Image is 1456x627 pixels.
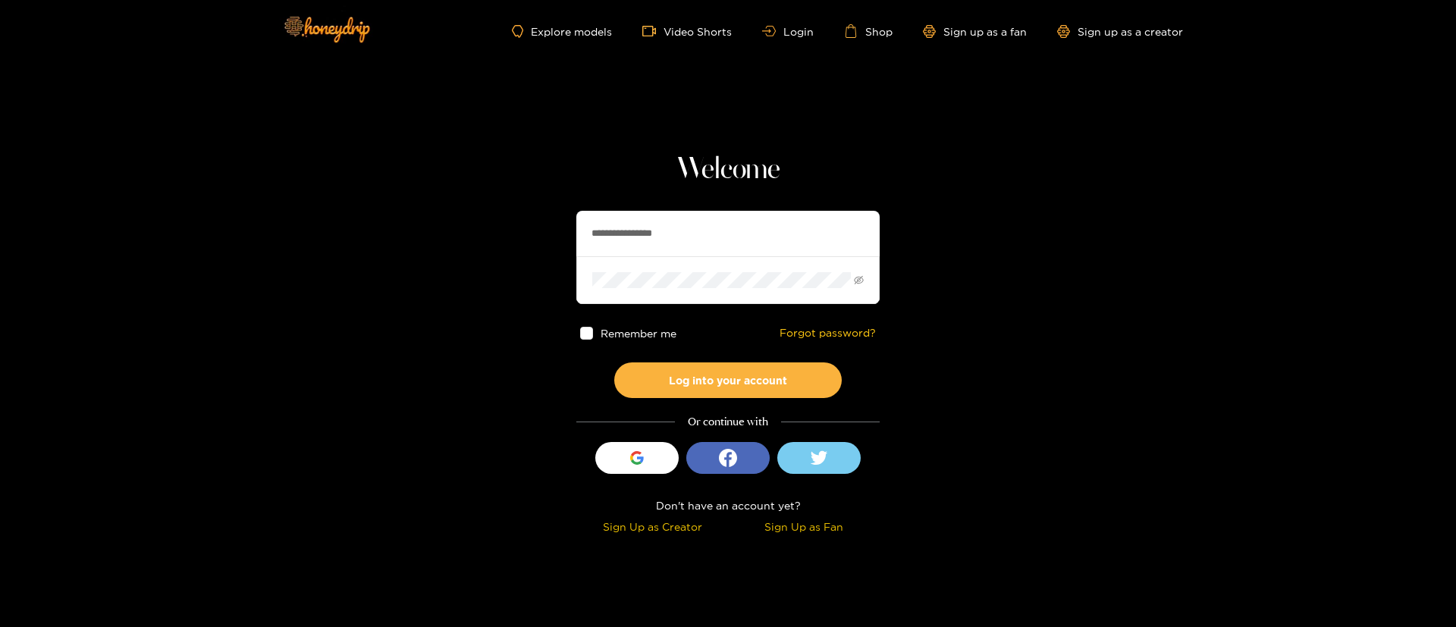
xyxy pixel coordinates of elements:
[1057,25,1183,38] a: Sign up as a creator
[642,24,732,38] a: Video Shorts
[642,24,664,38] span: video-camera
[844,24,893,38] a: Shop
[854,275,864,285] span: eye-invisible
[780,327,876,340] a: Forgot password?
[576,413,880,431] div: Or continue with
[732,518,876,535] div: Sign Up as Fan
[512,25,612,38] a: Explore models
[614,362,842,398] button: Log into your account
[576,497,880,514] div: Don't have an account yet?
[762,26,814,37] a: Login
[923,25,1027,38] a: Sign up as a fan
[576,152,880,188] h1: Welcome
[580,518,724,535] div: Sign Up as Creator
[601,328,676,339] span: Remember me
